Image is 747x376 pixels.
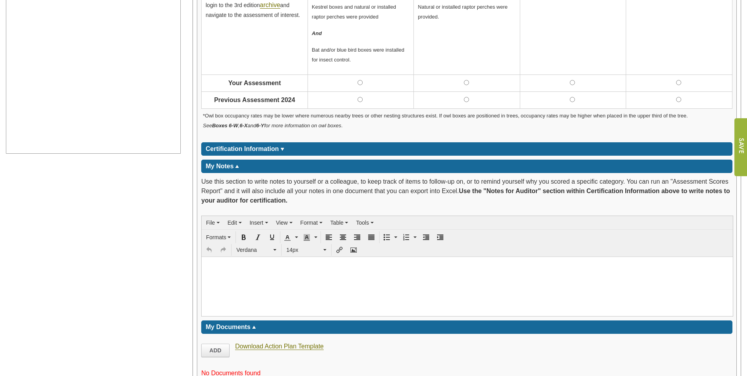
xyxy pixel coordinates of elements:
[206,163,234,169] span: My Notes
[201,160,732,173] div: Click to toggle my notes information
[252,326,256,329] img: sort_arrow_up.gif
[330,220,343,226] span: Table
[300,220,318,226] span: Format
[434,231,447,243] div: Increase indent
[237,231,250,243] div: Bold
[201,188,730,204] b: Use the "Notes for Auditor" section within Certification Information above to write notes to your...
[381,231,399,243] div: Bullet list
[333,244,346,256] div: Insert/edit link
[206,324,250,330] span: My Documents
[418,4,508,20] span: Natural or installed raptor perches were provided.
[206,220,215,226] span: File
[217,244,230,256] div: Redo
[203,123,341,128] em: See , and for more information on owl boxes
[265,231,279,243] div: Underline
[206,234,226,240] span: Formats
[228,220,237,226] span: Edit
[201,177,732,209] div: Use this section to write notes to yourself or a colleague, to keep track of items to follow-up o...
[201,142,732,156] div: Click to toggle certification information
[282,231,300,243] div: Text color
[322,231,336,243] div: Align left
[203,113,688,129] span: *Owl box occupancy rates may be lower where numerous nearby trees or other nesting structures exi...
[202,244,216,256] div: Undo
[280,148,284,151] img: sort_arrow_down.gif
[233,244,280,256] div: Font Family
[260,2,280,9] a: archive
[301,231,319,243] div: Background color
[251,231,265,243] div: Italic
[276,220,288,226] span: View
[239,123,247,128] strong: 6-X
[312,47,404,63] span: Bat and/or blue bird boxes were installed for insect control.
[201,320,732,334] div: Click to toggle my documents information
[312,30,322,36] em: And
[283,244,330,256] div: Font Sizes
[235,165,239,168] img: sort_arrow_up.gif
[312,4,396,20] span: Kestrel boxes and natural or installed raptor perches were provided
[256,123,264,128] strong: 6-Y
[228,80,281,86] span: Your Assessment
[347,244,360,256] div: Insert/edit image
[350,231,364,243] div: Align right
[214,97,295,103] span: Previous Assessment 2024
[206,145,279,152] span: Certification Information
[336,231,350,243] div: Align center
[356,220,369,226] span: Tools
[734,118,747,176] input: Submit
[212,123,238,128] strong: Boxes 6-W
[400,231,419,243] div: Numbered list
[286,246,322,254] span: 14px
[419,231,433,243] div: Decrease indent
[250,220,263,226] span: Insert
[235,343,324,350] a: Download Action Plan Template
[365,231,378,243] div: Justify
[236,246,272,254] span: Verdana
[202,257,733,316] iframe: Rich Text Area. Press ALT-F9 for menu. Press ALT-F10 for toolbar. Press ALT-0 for help
[201,344,230,357] a: Add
